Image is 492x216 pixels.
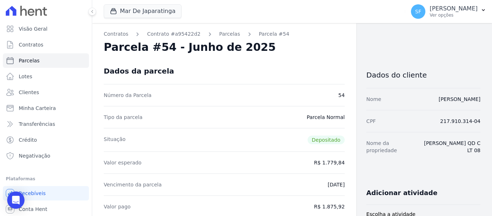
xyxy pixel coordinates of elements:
a: Parcela #54 [259,30,290,38]
dt: CPF [366,118,376,125]
dd: 217.910.314-04 [440,118,480,125]
div: Open Intercom Messenger [7,191,24,209]
a: Parcelas [219,30,240,38]
span: Crédito [19,136,37,144]
a: Contrato #a95422d2 [147,30,200,38]
a: Contratos [3,38,89,52]
span: Negativação [19,152,50,159]
a: Clientes [3,85,89,100]
span: Lotes [19,73,32,80]
span: Minha Carteira [19,105,56,112]
dt: Vencimento da parcela [104,181,162,188]
a: Transferências [3,117,89,131]
dt: Nome da propriedade [366,140,413,154]
dt: Situação [104,136,126,144]
dd: R$ 1.779,84 [314,159,345,166]
dd: [PERSON_NAME] QD C LT 08 [419,140,480,154]
dd: 54 [338,92,345,99]
a: Crédito [3,133,89,147]
span: Visão Geral [19,25,48,32]
a: Parcelas [3,53,89,68]
dd: [DATE] [328,181,345,188]
a: Lotes [3,69,89,84]
dt: Nome [366,96,381,103]
span: Parcelas [19,57,40,64]
h2: Parcela #54 - Junho de 2025 [104,41,276,54]
span: Transferências [19,120,55,128]
button: Mar De Japaratinga [104,4,182,18]
dt: Valor pago [104,203,131,210]
p: Ver opções [430,12,478,18]
dt: Número da Parcela [104,92,152,99]
span: Contratos [19,41,43,48]
dd: R$ 1.875,92 [314,203,345,210]
h3: Dados do cliente [366,71,480,79]
a: Minha Carteira [3,101,89,115]
nav: Breadcrumb [104,30,345,38]
span: Recebíveis [19,190,46,197]
span: SF [415,9,421,14]
a: Contratos [104,30,128,38]
dt: Valor esperado [104,159,142,166]
span: Clientes [19,89,39,96]
div: Plataformas [6,175,86,183]
a: [PERSON_NAME] [439,96,480,102]
p: [PERSON_NAME] [430,5,478,12]
span: Depositado [308,136,345,144]
div: Dados da parcela [104,67,174,75]
h3: Adicionar atividade [366,189,437,197]
span: Conta Hent [19,206,47,213]
dt: Tipo da parcela [104,114,143,121]
button: SF [PERSON_NAME] Ver opções [405,1,492,22]
a: Recebíveis [3,186,89,200]
dd: Parcela Normal [307,114,345,121]
a: Negativação [3,149,89,163]
a: Visão Geral [3,22,89,36]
